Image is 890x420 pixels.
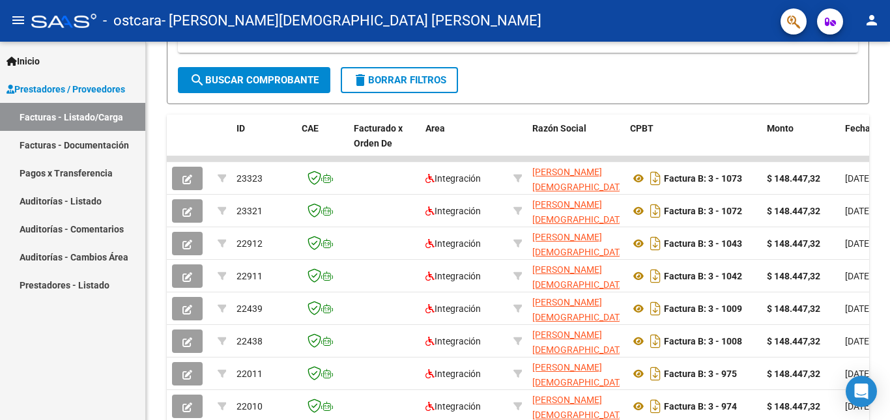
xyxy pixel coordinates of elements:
span: Integración [425,238,481,249]
span: Integración [425,336,481,346]
div: 27244955261 [532,165,620,192]
strong: $ 148.447,32 [767,369,820,379]
span: Borrar Filtros [352,74,446,86]
span: [PERSON_NAME][DEMOGRAPHIC_DATA] [PERSON_NAME] [532,264,627,305]
span: [DATE] [845,336,872,346]
div: 27244955261 [532,262,620,290]
strong: $ 148.447,32 [767,238,820,249]
datatable-header-cell: CAE [296,115,349,172]
span: CPBT [630,123,653,133]
span: [DATE] [845,369,872,379]
i: Descargar documento [647,233,664,254]
span: Razón Social [532,123,586,133]
span: Integración [425,369,481,379]
span: Buscar Comprobante [190,74,319,86]
datatable-header-cell: Monto [762,115,840,172]
strong: $ 148.447,32 [767,206,820,216]
div: 27244955261 [532,197,620,225]
span: 22911 [237,271,263,281]
datatable-header-cell: Area [420,115,508,172]
span: 22011 [237,369,263,379]
datatable-header-cell: CPBT [625,115,762,172]
span: 22438 [237,336,263,346]
span: 22912 [237,238,263,249]
span: [DATE] [845,401,872,412]
span: Prestadores / Proveedores [7,82,125,96]
span: CAE [302,123,319,133]
strong: Factura B: 3 - 974 [664,401,737,412]
strong: Factura B: 3 - 1043 [664,238,742,249]
i: Descargar documento [647,363,664,384]
datatable-header-cell: Facturado x Orden De [349,115,420,172]
mat-icon: search [190,72,205,88]
span: ID [237,123,245,133]
i: Descargar documento [647,266,664,287]
span: [DATE] [845,206,872,216]
span: 23323 [237,173,263,184]
span: [PERSON_NAME][DEMOGRAPHIC_DATA] [PERSON_NAME] [532,297,627,337]
span: 22010 [237,401,263,412]
datatable-header-cell: ID [231,115,296,172]
span: Facturado x Orden De [354,123,403,148]
strong: $ 148.447,32 [767,303,820,314]
strong: $ 148.447,32 [767,336,820,346]
strong: Factura B: 3 - 1008 [664,336,742,346]
span: [PERSON_NAME][DEMOGRAPHIC_DATA] [PERSON_NAME] [532,167,627,207]
span: [DATE] [845,173,872,184]
i: Descargar documento [647,201,664,221]
span: Integración [425,401,481,412]
strong: Factura B: 3 - 1072 [664,206,742,216]
span: [DATE] [845,303,872,314]
span: [DATE] [845,238,872,249]
i: Descargar documento [647,168,664,189]
span: Monto [767,123,794,133]
div: 27244955261 [532,328,620,355]
span: [PERSON_NAME][DEMOGRAPHIC_DATA] [PERSON_NAME] [532,329,627,370]
strong: $ 148.447,32 [767,173,820,184]
datatable-header-cell: Razón Social [527,115,625,172]
i: Descargar documento [647,396,664,417]
span: [PERSON_NAME][DEMOGRAPHIC_DATA] [PERSON_NAME] [532,199,627,240]
span: Integración [425,173,481,184]
strong: Factura B: 3 - 1009 [664,303,742,314]
span: Integración [425,303,481,314]
span: Integración [425,271,481,281]
strong: Factura B: 3 - 975 [664,369,737,379]
i: Descargar documento [647,298,664,319]
span: Inicio [7,54,40,68]
div: Open Intercom Messenger [846,376,877,407]
span: [PERSON_NAME][DEMOGRAPHIC_DATA] [PERSON_NAME] [532,232,627,272]
span: - [PERSON_NAME][DEMOGRAPHIC_DATA] [PERSON_NAME] [162,7,541,35]
strong: $ 148.447,32 [767,271,820,281]
span: [PERSON_NAME][DEMOGRAPHIC_DATA] [PERSON_NAME] [532,362,627,402]
div: 27244955261 [532,360,620,387]
span: Integración [425,206,481,216]
mat-icon: menu [10,12,26,28]
span: - ostcara [103,7,162,35]
button: Buscar Comprobante [178,67,330,93]
mat-icon: person [864,12,880,28]
span: 22439 [237,303,263,314]
div: 27244955261 [532,295,620,322]
mat-icon: delete [352,72,368,88]
strong: Factura B: 3 - 1073 [664,173,742,184]
div: 27244955261 [532,230,620,257]
span: 23321 [237,206,263,216]
strong: $ 148.447,32 [767,401,820,412]
strong: Factura B: 3 - 1042 [664,271,742,281]
span: [DATE] [845,271,872,281]
div: 27244955261 [532,393,620,420]
span: Area [425,123,445,133]
i: Descargar documento [647,331,664,352]
button: Borrar Filtros [341,67,458,93]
